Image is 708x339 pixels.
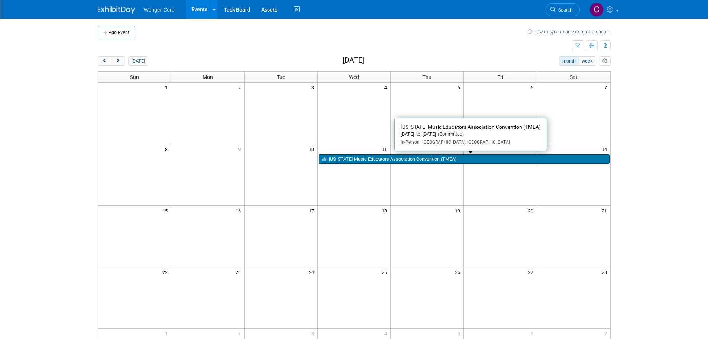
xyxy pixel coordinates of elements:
button: myCustomButton [599,56,610,66]
span: 20 [527,206,537,215]
span: In-Person [401,140,420,145]
button: prev [98,56,111,66]
span: 3 [311,83,317,92]
span: 3 [311,329,317,338]
span: 27 [527,267,537,276]
span: 19 [454,206,463,215]
span: Sun [130,74,139,80]
i: Personalize Calendar [602,59,607,64]
img: ExhibitDay [98,6,135,14]
span: 4 [384,83,390,92]
span: Mon [203,74,213,80]
span: 7 [604,83,610,92]
span: 2 [237,83,244,92]
h2: [DATE] [343,56,364,64]
span: Tue [277,74,285,80]
span: 2 [237,329,244,338]
a: [US_STATE] Music Educators Association Convention (TMEA) [319,154,610,164]
span: 1 [164,329,171,338]
span: 1 [164,83,171,92]
div: [DATE] to [DATE] [401,131,541,138]
img: Cynde Bock [589,3,604,17]
span: Thu [423,74,431,80]
span: 26 [454,267,463,276]
span: 8 [164,144,171,154]
button: next [111,56,125,66]
span: 21 [601,206,610,215]
span: Search [556,7,573,13]
span: 17 [308,206,317,215]
span: Fri [497,74,503,80]
span: 18 [381,206,390,215]
span: [US_STATE] Music Educators Association Convention (TMEA) [401,124,541,130]
span: 4 [384,329,390,338]
button: Add Event [98,26,135,39]
a: How to sync to an external calendar... [528,29,611,35]
span: 14 [601,144,610,154]
a: Search [546,3,580,16]
span: [GEOGRAPHIC_DATA], [GEOGRAPHIC_DATA] [420,140,510,145]
span: 5 [457,83,463,92]
span: Wed [349,74,359,80]
button: week [578,56,595,66]
span: 15 [162,206,171,215]
span: 28 [601,267,610,276]
span: 6 [530,329,537,338]
button: month [559,56,579,66]
span: 25 [381,267,390,276]
span: 9 [237,144,244,154]
span: 24 [308,267,317,276]
span: 10 [308,144,317,154]
span: 5 [457,329,463,338]
span: Wenger Corp [144,7,175,13]
span: 22 [162,267,171,276]
span: 11 [381,144,390,154]
span: 7 [604,329,610,338]
span: 16 [235,206,244,215]
span: 6 [530,83,537,92]
span: 23 [235,267,244,276]
button: [DATE] [128,56,148,66]
span: Sat [570,74,578,80]
span: (Committed) [436,131,464,137]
